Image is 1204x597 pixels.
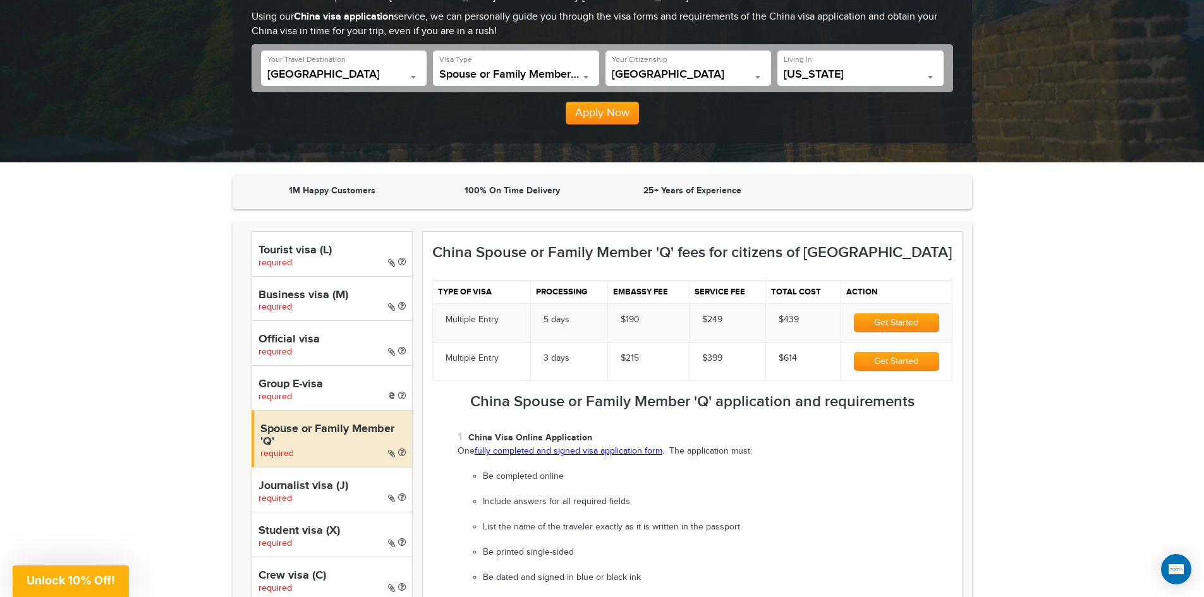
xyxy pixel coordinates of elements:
[566,102,639,124] button: Apply Now
[468,432,592,443] strong: China Visa Online Application
[439,68,593,81] span: Spouse or Family Member 'Q'
[702,353,722,363] span: $399
[784,68,937,81] span: New Jersey
[267,54,346,65] label: Your Travel Destination
[267,68,421,86] span: China
[621,353,639,363] span: $215
[784,68,937,86] span: New Jersey
[702,315,722,325] span: $249
[779,353,797,363] span: $614
[854,318,939,328] a: Get Started
[258,583,292,593] span: required
[483,521,952,534] li: List the name of the traveler exactly as it is written in the passport
[483,572,952,584] li: Be dated and signed in blue or black ink
[544,353,569,363] span: 3 days
[258,289,406,302] h4: Business visa (M)
[643,185,741,196] strong: 25+ Years of Experience
[446,353,499,363] span: Multiple Entry
[258,258,292,268] span: required
[27,574,115,587] span: Unlock 10% Off!
[465,185,560,196] strong: 100% On Time Delivery
[258,538,292,548] span: required
[854,352,939,371] button: Get Started
[260,423,406,449] h4: Spouse or Family Member 'Q'
[690,280,766,304] th: Service fee
[483,496,952,509] li: Include answers for all required fields
[258,302,292,312] span: required
[258,480,406,493] h4: Journalist visa (J)
[779,315,799,325] span: $439
[258,570,406,582] h4: Crew visa (C)
[432,244,952,261] h3: China Spouse or Family Member 'Q' fees for citizens of [GEOGRAPHIC_DATA]
[439,54,472,65] label: Visa Type
[530,280,607,304] th: Processing
[439,68,593,86] span: Spouse or Family Member 'Q'
[621,315,640,325] span: $190
[258,392,292,402] span: required
[854,313,939,332] button: Get Started
[607,280,689,304] th: Embassy fee
[784,54,812,65] label: Living In
[458,445,952,458] p: One . The application must:
[267,68,421,81] span: China
[432,394,952,410] h3: China Spouse or Family Member 'Q' application and requirements
[612,68,765,81] span: United States
[446,315,499,325] span: Multiple Entry
[432,280,530,304] th: Type of visa
[786,184,959,200] iframe: Customer reviews powered by Trustpilot
[1161,554,1191,584] div: Open Intercom Messenger
[483,546,952,559] li: Be printed single-sided
[854,356,939,366] a: Get Started
[258,525,406,538] h4: Student visa (X)
[258,334,406,346] h4: Official visa
[475,446,662,456] a: fully completed and signed visa application form
[258,493,292,504] span: required
[483,471,952,483] li: Be completed online
[258,378,406,391] h4: Group E-visa
[612,54,667,65] label: Your Citizenship
[289,185,375,196] strong: 1M Happy Customers
[260,449,294,459] span: required
[252,10,953,39] p: Using our service, we can personally guide you through the visa forms and requirements of the Chi...
[765,280,841,304] th: Total cost
[258,347,292,357] span: required
[294,11,394,23] strong: China visa application
[841,280,952,304] th: Action
[13,565,129,597] div: Unlock 10% Off!
[258,244,406,257] h4: Tourist visa (L)
[612,68,765,86] span: United States
[544,315,569,325] span: 5 days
